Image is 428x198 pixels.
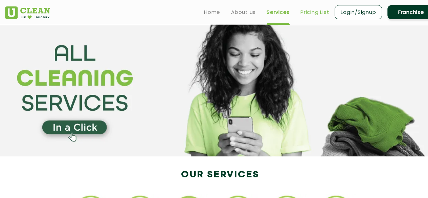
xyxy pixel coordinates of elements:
[335,5,382,19] a: Login/Signup
[300,8,329,16] a: Pricing List
[204,8,220,16] a: Home
[5,6,50,19] img: UClean Laundry and Dry Cleaning
[267,8,290,16] a: Services
[231,8,256,16] a: About us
